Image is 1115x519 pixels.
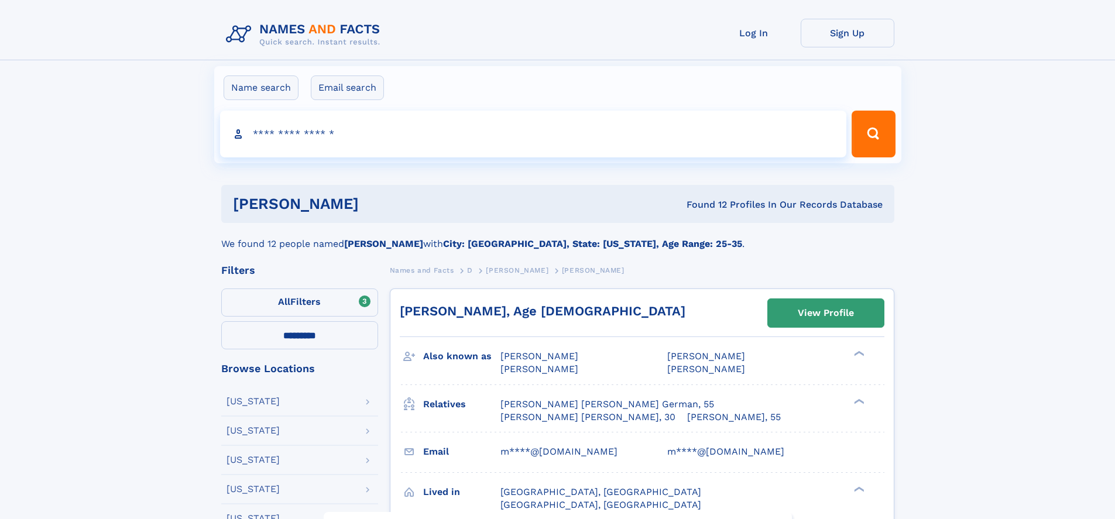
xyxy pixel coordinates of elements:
[400,304,685,318] a: [PERSON_NAME], Age [DEMOGRAPHIC_DATA]
[227,484,280,494] div: [US_STATE]
[851,350,865,358] div: ❯
[443,238,742,249] b: City: [GEOGRAPHIC_DATA], State: [US_STATE], Age Range: 25-35
[220,111,847,157] input: search input
[278,296,290,307] span: All
[486,263,548,277] a: [PERSON_NAME]
[562,266,625,274] span: [PERSON_NAME]
[221,19,390,50] img: Logo Names and Facts
[798,300,854,326] div: View Profile
[233,197,523,211] h1: [PERSON_NAME]
[423,346,500,366] h3: Also known as
[523,198,883,211] div: Found 12 Profiles In Our Records Database
[390,263,454,277] a: Names and Facts
[486,266,548,274] span: [PERSON_NAME]
[500,350,578,362] span: [PERSON_NAME]
[221,223,894,251] div: We found 12 people named with .
[500,486,701,497] span: [GEOGRAPHIC_DATA], [GEOGRAPHIC_DATA]
[851,397,865,405] div: ❯
[500,398,714,411] a: [PERSON_NAME] [PERSON_NAME] German, 55
[227,455,280,465] div: [US_STATE]
[852,111,895,157] button: Search Button
[423,394,500,414] h3: Relatives
[423,442,500,462] h3: Email
[687,411,781,424] a: [PERSON_NAME], 55
[224,75,299,100] label: Name search
[467,263,473,277] a: D
[500,411,675,424] a: [PERSON_NAME] [PERSON_NAME], 30
[500,499,701,510] span: [GEOGRAPHIC_DATA], [GEOGRAPHIC_DATA]
[344,238,423,249] b: [PERSON_NAME]
[768,299,884,327] a: View Profile
[311,75,384,100] label: Email search
[667,350,745,362] span: [PERSON_NAME]
[227,397,280,406] div: [US_STATE]
[227,426,280,435] div: [US_STATE]
[221,288,378,317] label: Filters
[851,485,865,493] div: ❯
[221,265,378,276] div: Filters
[667,363,745,374] span: [PERSON_NAME]
[500,363,578,374] span: [PERSON_NAME]
[801,19,894,47] a: Sign Up
[423,482,500,502] h3: Lived in
[221,363,378,374] div: Browse Locations
[707,19,801,47] a: Log In
[467,266,473,274] span: D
